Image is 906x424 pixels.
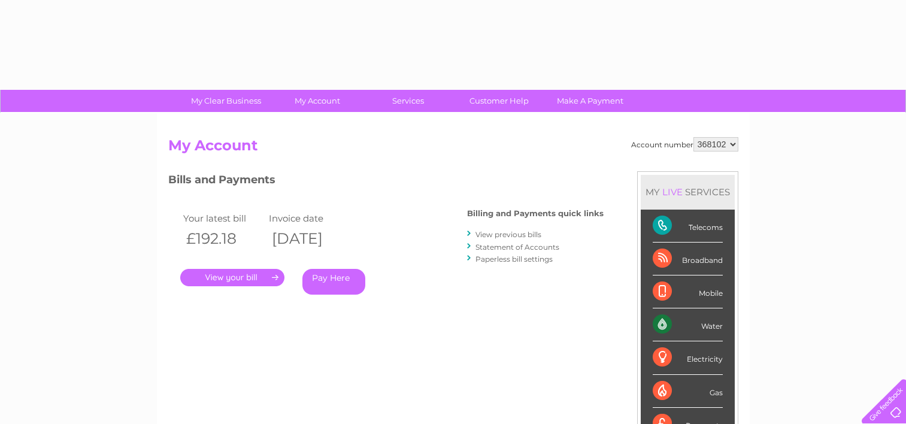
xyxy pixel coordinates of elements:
[641,175,735,209] div: MY SERVICES
[302,269,365,295] a: Pay Here
[631,137,738,152] div: Account number
[359,90,457,112] a: Services
[268,90,366,112] a: My Account
[475,243,559,252] a: Statement of Accounts
[475,255,553,264] a: Paperless bill settings
[177,90,275,112] a: My Clear Business
[660,186,685,198] div: LIVE
[653,243,723,275] div: Broadband
[180,269,284,286] a: .
[168,137,738,160] h2: My Account
[168,171,604,192] h3: Bills and Payments
[266,226,352,251] th: [DATE]
[450,90,549,112] a: Customer Help
[475,230,541,239] a: View previous bills
[541,90,640,112] a: Make A Payment
[653,341,723,374] div: Electricity
[180,226,266,251] th: £192.18
[467,209,604,218] h4: Billing and Payments quick links
[653,210,723,243] div: Telecoms
[266,210,352,226] td: Invoice date
[653,375,723,408] div: Gas
[180,210,266,226] td: Your latest bill
[653,275,723,308] div: Mobile
[653,308,723,341] div: Water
